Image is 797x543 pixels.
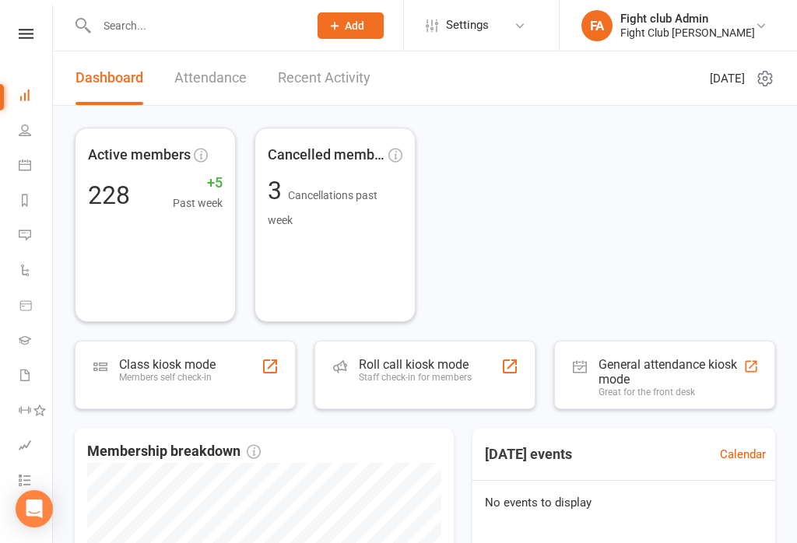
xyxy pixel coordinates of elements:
[19,79,54,114] a: Dashboard
[318,12,384,39] button: Add
[173,172,223,194] span: +5
[16,490,53,527] div: Open Intercom Messenger
[710,69,745,88] span: [DATE]
[19,289,54,324] a: Product Sales
[720,445,766,464] a: Calendar
[581,10,613,41] div: FA
[345,19,364,32] span: Add
[87,440,261,463] span: Membership breakdown
[278,51,370,105] a: Recent Activity
[19,149,54,184] a: Calendar
[19,184,54,219] a: Reports
[620,26,755,40] div: Fight Club [PERSON_NAME]
[75,51,143,105] a: Dashboard
[268,189,377,226] span: Cancellations past week
[19,429,54,464] a: Assessments
[268,144,385,166] span: Cancelled members
[446,8,489,43] span: Settings
[88,183,130,208] div: 228
[466,481,781,524] div: No events to display
[88,144,191,166] span: Active members
[359,372,472,383] div: Staff check-in for members
[472,440,585,468] h3: [DATE] events
[359,357,472,372] div: Roll call kiosk mode
[620,12,755,26] div: Fight club Admin
[19,114,54,149] a: People
[174,51,247,105] a: Attendance
[599,357,743,387] div: General attendance kiosk mode
[173,194,223,212] span: Past week
[119,357,216,372] div: Class kiosk mode
[599,387,743,398] div: Great for the front desk
[119,372,216,383] div: Members self check-in
[268,176,288,205] span: 3
[92,15,297,37] input: Search...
